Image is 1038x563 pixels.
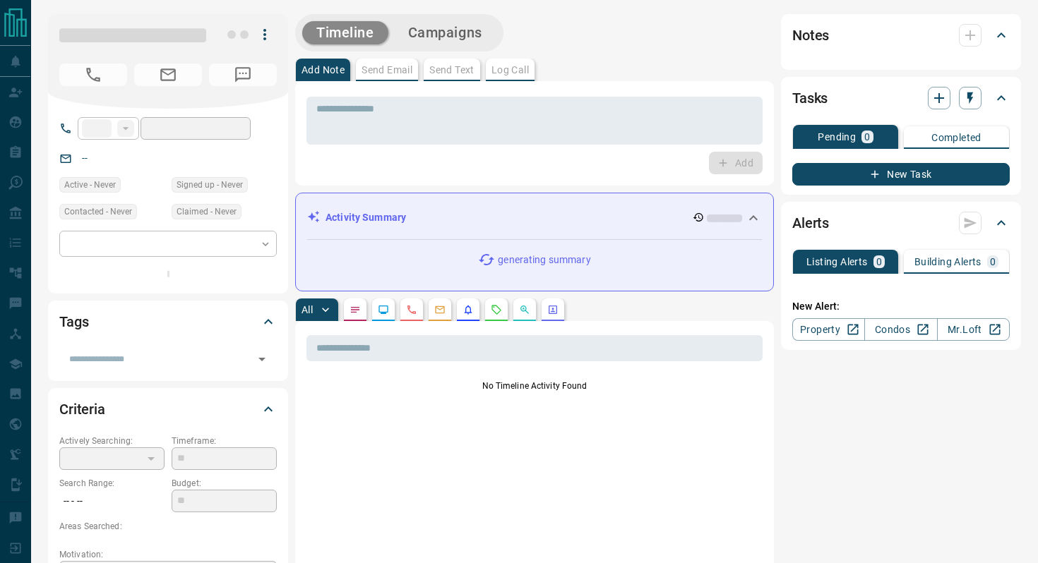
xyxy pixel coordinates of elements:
[876,257,882,267] p: 0
[937,318,1010,341] a: Mr.Loft
[59,392,277,426] div: Criteria
[59,63,127,86] span: No Number
[172,435,277,447] p: Timeframe:
[792,206,1010,240] div: Alerts
[491,304,502,315] svg: Requests
[59,490,165,513] p: -- - --
[406,304,417,315] svg: Calls
[434,304,446,315] svg: Emails
[792,18,1010,52] div: Notes
[378,304,389,315] svg: Lead Browsing Activity
[792,87,828,109] h2: Tasks
[547,304,559,315] svg: Agent Actions
[302,65,345,75] p: Add Note
[64,205,132,219] span: Contacted - Never
[59,435,165,447] p: Actively Searching:
[792,81,1010,115] div: Tasks
[177,178,243,192] span: Signed up - Never
[302,305,313,315] p: All
[792,318,865,341] a: Property
[307,205,762,231] div: Activity Summary
[59,520,277,533] p: Areas Searched:
[59,398,105,420] h2: Criteria
[59,310,88,333] h2: Tags
[931,133,982,143] p: Completed
[306,380,763,392] p: No Timeline Activity Found
[792,163,1010,186] button: New Task
[172,477,277,490] p: Budget:
[498,253,590,267] p: generating summary
[59,548,277,561] p: Motivation:
[326,210,406,225] p: Activity Summary
[177,205,237,219] span: Claimed - Never
[990,257,996,267] p: 0
[519,304,530,315] svg: Opportunities
[806,257,868,267] p: Listing Alerts
[914,257,982,267] p: Building Alerts
[394,21,496,44] button: Campaigns
[59,477,165,490] p: Search Range:
[818,132,856,142] p: Pending
[792,212,829,234] h2: Alerts
[864,132,870,142] p: 0
[864,318,937,341] a: Condos
[463,304,474,315] svg: Listing Alerts
[792,24,829,47] h2: Notes
[252,349,272,369] button: Open
[59,305,277,339] div: Tags
[82,152,88,164] a: --
[350,304,361,315] svg: Notes
[302,21,388,44] button: Timeline
[209,63,277,86] span: No Number
[64,178,116,192] span: Active - Never
[134,63,202,86] span: No Email
[792,299,1010,314] p: New Alert:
